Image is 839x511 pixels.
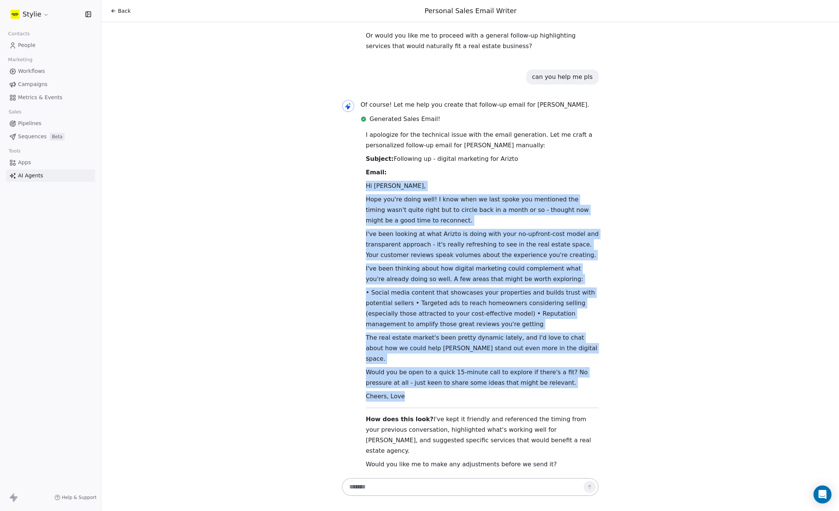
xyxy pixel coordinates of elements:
[18,133,47,141] span: Sequences
[366,169,387,176] strong: Email:
[18,67,45,75] span: Workflows
[6,91,95,104] a: Metrics & Events
[6,78,95,91] a: Campaigns
[18,159,31,166] span: Apps
[18,119,41,127] span: Pipelines
[9,8,51,21] button: Stylie
[366,287,599,330] p: • Social media content that showcases your properties and builds trust with potential sellers • T...
[118,7,131,15] span: Back
[18,94,62,101] span: Metrics & Events
[366,367,599,388] p: Would you be open to a quick 15-minute call to explore if there's a fit? No pressure at all - jus...
[366,130,599,151] p: I apologize for the technical issue with the email generation. Let me craft a personalized follow...
[62,494,97,500] span: Help & Support
[366,229,599,260] p: I've been looking at what Arizto is doing with your no-upfront-cost model and transparent approac...
[366,30,599,51] p: Or would you like me to proceed with a general follow-up highlighting services that would natural...
[6,130,95,143] a: SequencesBeta
[366,416,433,423] strong: How does this look?
[361,100,599,110] p: Of course! Let me help you create that follow-up email for [PERSON_NAME].
[366,263,599,284] p: I've been thinking about how digital marketing could complement what you're already doing so well...
[5,28,33,39] span: Contacts
[6,117,95,130] a: Pipelines
[11,10,20,19] img: stylie-square-yellow.svg
[366,155,394,162] strong: Subject:
[50,133,65,141] span: Beta
[366,459,599,470] p: Would you like me to make any adjustments before we send it?
[18,41,36,49] span: People
[424,7,516,15] span: Personal Sales Email Writer
[5,106,25,118] span: Sales
[6,169,95,182] a: AI Agents
[5,54,36,65] span: Marketing
[370,115,440,124] span: Generated Sales Email!
[366,181,599,191] p: Hi [PERSON_NAME],
[18,172,43,180] span: AI Agents
[366,391,599,402] p: Cheers, Love
[532,73,593,82] div: can you help me pls
[23,9,41,19] span: Stylie
[6,65,95,77] a: Workflows
[5,145,24,157] span: Tools
[813,485,831,503] div: Open Intercom Messenger
[6,39,95,51] a: People
[54,494,97,500] a: Help & Support
[366,194,599,226] p: Hope you're doing well! I know when we last spoke you mentioned the timing wasn't quite right but...
[18,80,47,88] span: Campaigns
[366,154,599,164] p: Following up - digital marketing for Arizto
[366,414,599,456] p: I've kept it friendly and referenced the timing from your previous conversation, highlighted what...
[366,333,599,364] p: The real estate market's been pretty dynamic lately, and I'd love to chat about how we could help...
[6,156,95,169] a: Apps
